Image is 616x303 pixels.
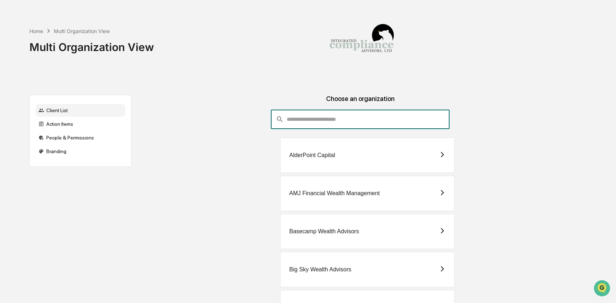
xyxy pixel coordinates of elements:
div: Basecamp Wealth Advisors [289,228,359,235]
a: 🗄️Attestations [49,88,92,101]
div: People & Permissions [36,131,125,144]
div: consultant-dashboard__filter-organizations-search-bar [271,110,450,129]
span: Attestations [59,91,89,98]
div: AlderPoint Capital [289,152,335,159]
div: Home [29,28,43,34]
p: How can we help? [7,15,131,27]
div: Choose an organization [137,95,584,110]
span: Data Lookup [14,104,45,111]
div: Branding [36,145,125,158]
div: Big Sky Wealth Advisors [289,266,351,273]
div: Start new chat [24,55,118,62]
div: Action Items [36,118,125,130]
button: Start new chat [122,57,131,66]
a: Powered byPylon [51,121,87,127]
iframe: Open customer support [593,279,612,299]
div: Multi Organization View [29,35,154,54]
div: We're available if you need us! [24,62,91,68]
div: 🔎 [7,105,13,111]
div: Multi Organization View [54,28,110,34]
span: Preclearance [14,91,46,98]
div: 🖐️ [7,91,13,97]
span: Pylon [71,122,87,127]
a: 🔎Data Lookup [4,101,48,114]
img: 1746055101610-c473b297-6a78-478c-a979-82029cc54cd1 [7,55,20,68]
div: AMJ Financial Wealth Management [289,190,380,197]
div: 🗄️ [52,91,58,97]
img: Integrated Compliance Advisors [326,6,398,78]
a: 🖐️Preclearance [4,88,49,101]
div: Client List [36,104,125,117]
